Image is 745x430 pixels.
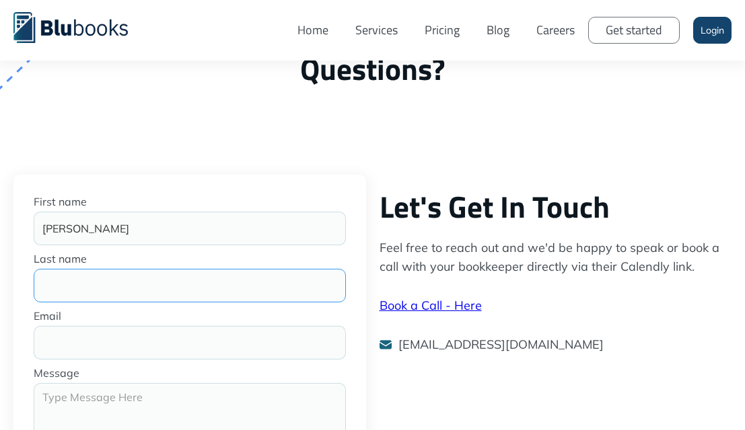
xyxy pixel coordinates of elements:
label: Message [34,366,346,380]
h2: Let's Get In Touch [380,188,732,225]
label: Last name [34,252,346,265]
a: Home [284,10,342,50]
p: Feel free to reach out and we'd be happy to speak or book a call with your bookkeeper directly vi... [380,239,732,276]
a: home [13,10,148,43]
a: Careers [523,10,588,50]
p: [EMAIL_ADDRESS][DOMAIN_NAME] [398,335,604,354]
label: Email [34,309,346,322]
a: Pricing [411,10,473,50]
a: Services [342,10,411,50]
a: Book a Call - Here [380,298,482,313]
a: Blog [473,10,523,50]
a: Login [693,17,732,44]
a: Get started [588,17,680,44]
h2: Questions? [13,50,732,87]
label: First name [34,195,346,208]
